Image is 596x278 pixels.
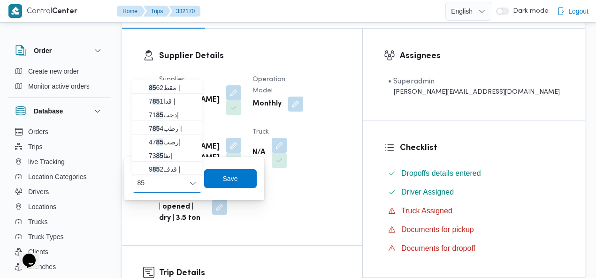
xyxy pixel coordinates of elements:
button: رطب7854 | [132,121,202,135]
span: Truck [252,129,269,135]
span: Drivers [28,186,49,197]
button: Logout [553,2,592,21]
mark: 85 [156,152,163,159]
button: Truck Types [11,229,107,244]
button: Driver Assigned [384,185,564,200]
button: دجب7185 | [132,107,202,121]
span: Driver Assigned [401,187,454,198]
span: نفا73 | [149,150,197,161]
div: Order [8,64,111,98]
div: [PERSON_NAME][EMAIL_ADDRESS][DOMAIN_NAME] [388,87,560,97]
h3: Database [34,105,63,117]
button: قدف9852 | [132,162,202,175]
button: Drivers [11,184,107,199]
mark: 85 [149,84,156,91]
span: Location Categories [28,171,87,182]
span: قدف9 2 | [149,164,197,175]
button: Branches [11,259,107,274]
mark: 85 [156,138,163,146]
button: Close list of options [189,180,197,187]
button: Database [15,105,103,117]
button: Order [15,45,103,56]
span: Documents for pickup [401,225,474,233]
mark: 85 [156,111,163,119]
button: رصب4785 | [132,135,202,148]
button: قدا7851 | [132,94,202,107]
b: jumbo_7000 | opened | dry | 3.5 ton [159,190,206,224]
span: رطب7 4 | [149,123,197,134]
button: مقط8562 | [132,80,202,94]
span: Trucks [28,216,47,227]
button: Documents for pickup [384,222,564,237]
button: Create new order [11,64,107,79]
div: • Superadmin [388,76,560,87]
b: Center [52,8,77,15]
h3: Order [34,45,52,56]
img: X8yXhbKr1z7QwAAAABJRU5ErkJggg== [8,4,22,18]
span: Documents for pickup [401,224,474,235]
button: Monitor active orders [11,79,107,94]
mark: 85 [152,98,160,105]
button: Home [117,6,145,17]
button: Trucks [11,214,107,229]
button: 332170 [168,6,200,17]
b: Monthly [252,98,282,110]
span: Documents for dropoff [401,244,475,252]
mark: 85 [152,125,160,132]
span: Save [223,173,238,184]
span: Monitor active orders [28,81,90,92]
span: live Tracking [28,156,65,167]
span: Trips [28,141,43,152]
b: N/A [252,147,265,158]
button: Trips [11,139,107,154]
button: Documents for dropoff [384,241,564,256]
span: Supplier [159,76,184,83]
span: Logout [568,6,588,17]
button: Trips [143,6,170,17]
button: Dropoffs details entered [384,166,564,181]
span: دجب71 | [149,109,197,120]
button: Save [204,169,257,188]
span: Documents for dropoff [401,243,475,254]
span: • Superadmin mohamed.nabil@illa.com.eg [388,76,560,97]
span: Dropoffs details entered [401,168,481,179]
span: Branches [28,261,56,272]
span: Truck Assigned [401,207,452,215]
button: live Tracking [11,154,107,169]
span: Orders [28,126,48,137]
mark: 85 [152,165,160,173]
button: Clients [11,244,107,259]
span: Operation Model [252,76,285,94]
span: قدا7 1 | [149,96,197,107]
span: Create new order [28,66,79,77]
span: رصب47 | [149,136,197,148]
h3: Checklist [400,142,564,154]
button: نفا7385 | [132,148,202,162]
iframe: chat widget [9,240,39,269]
button: Truck Assigned [384,203,564,218]
span: Driver Assigned [401,188,454,196]
button: Location Categories [11,169,107,184]
span: مقط 62 | [149,82,197,93]
button: Orders [11,124,107,139]
span: Dropoffs details entered [401,169,481,177]
h3: Assignees [400,50,564,62]
button: Locations [11,199,107,214]
span: Truck Assigned [401,205,452,217]
h3: Supplier Details [159,50,341,62]
span: Dark mode [509,8,549,15]
span: Truck Types [28,231,63,242]
span: Locations [28,201,56,212]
